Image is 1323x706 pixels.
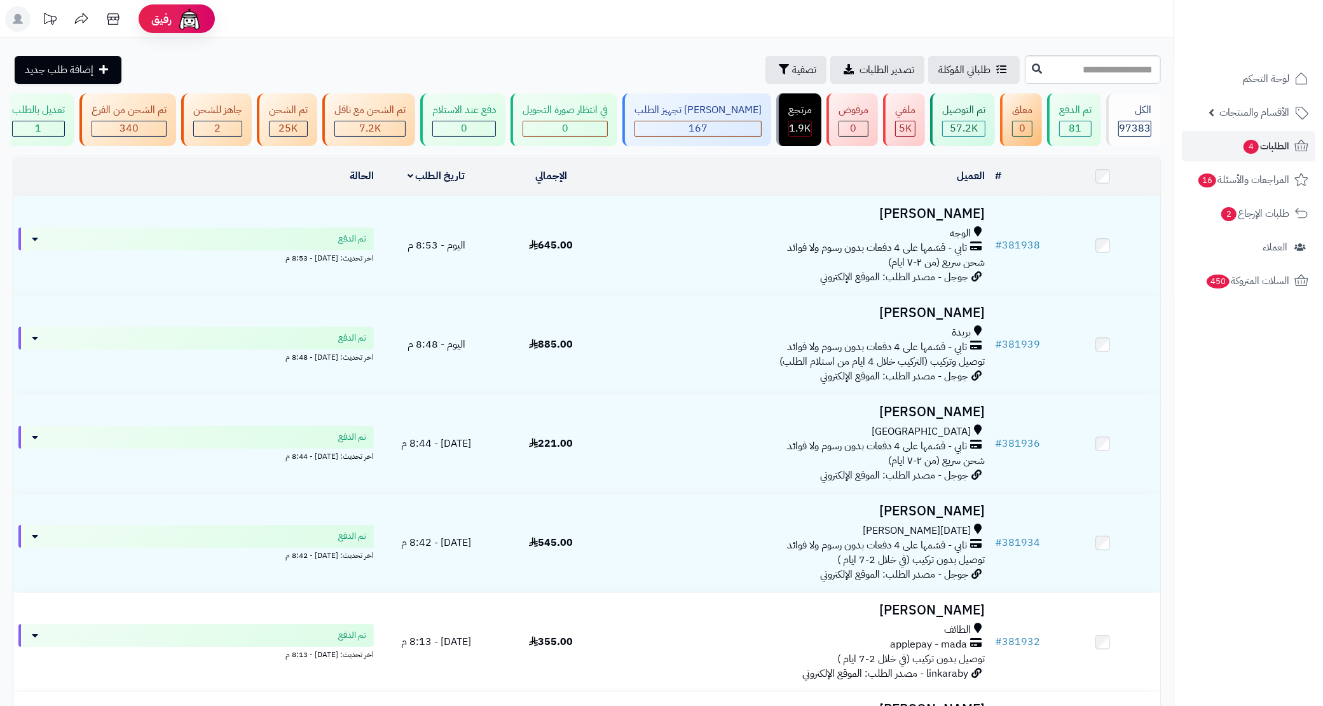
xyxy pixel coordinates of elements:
div: 0 [433,121,495,136]
a: مرفوض 0 [824,93,881,146]
span: 4 [1244,140,1259,154]
span: 2 [1221,207,1237,221]
div: 167 [635,121,761,136]
span: [DATE][PERSON_NAME] [863,524,971,538]
span: [DATE] - 8:44 م [401,436,471,451]
a: تحديثات المنصة [34,6,65,35]
div: 0 [839,121,868,136]
div: دفع عند الاستلام [432,103,496,118]
a: ملغي 5K [881,93,928,146]
span: 0 [851,121,857,136]
span: العملاء [1263,238,1287,256]
span: 81 [1069,121,1082,136]
a: تم الشحن 25K [254,93,320,146]
span: 0 [1019,121,1025,136]
span: تم الدفع [338,629,366,642]
div: مرفوض [839,103,868,118]
h3: [PERSON_NAME] [614,207,985,221]
span: 25K [279,121,298,136]
a: الكل97383 [1104,93,1163,146]
span: 885.00 [529,337,573,352]
span: 5K [899,121,912,136]
div: 25011 [270,121,307,136]
div: 2 [194,121,242,136]
span: الطائف [945,623,971,637]
a: تصدير الطلبات [830,56,924,84]
div: اخر تحديث: [DATE] - 8:48 م [18,350,374,363]
div: جاهز للشحن [193,103,242,118]
span: الأقسام والمنتجات [1219,104,1289,121]
a: الإجمالي [535,168,567,184]
span: السلات المتروكة [1205,272,1289,290]
span: بريدة [952,325,971,340]
span: اليوم - 8:53 م [408,238,465,253]
a: #381934 [996,535,1041,550]
h3: [PERSON_NAME] [614,306,985,320]
a: العملاء [1182,232,1315,262]
span: جوجل - مصدر الطلب: الموقع الإلكتروني [821,468,969,483]
span: اليوم - 8:48 م [408,337,465,352]
img: ai-face.png [177,6,202,32]
h3: [PERSON_NAME] [614,504,985,519]
span: 57.2K [950,121,978,136]
a: #381936 [996,436,1041,451]
span: 545.00 [529,535,573,550]
span: شحن سريع (من ٢-٧ ايام) [889,453,985,468]
span: 450 [1207,275,1230,289]
div: 57201 [943,121,985,136]
a: #381939 [996,337,1041,352]
span: رفيق [151,11,172,27]
span: 7.2K [359,121,381,136]
span: 1.9K [790,121,811,136]
a: تاريخ الطلب [408,168,465,184]
a: طلباتي المُوكلة [928,56,1020,84]
a: تم الدفع 81 [1045,93,1104,146]
a: العميل [957,168,985,184]
a: في انتظار صورة التحويل 0 [508,93,620,146]
span: # [996,634,1003,649]
a: الحالة [350,168,374,184]
div: تم التوصيل [942,103,985,118]
span: تصدير الطلبات [860,62,914,78]
a: [PERSON_NAME] تجهيز الطلب 167 [620,93,774,146]
span: تصفية [792,62,816,78]
a: تم الشحن من الفرع 340 [77,93,179,146]
span: 221.00 [529,436,573,451]
div: مرتجع [788,103,812,118]
a: مرتجع 1.9K [774,93,824,146]
div: معلق [1012,103,1032,118]
div: 0 [1013,121,1032,136]
span: جوجل - مصدر الطلب: الموقع الإلكتروني [821,369,969,384]
span: توصيل بدون تركيب (في خلال 2-7 ايام ) [838,651,985,667]
span: [DATE] - 8:13 م [401,634,471,649]
span: تم الدفع [338,431,366,444]
a: السلات المتروكة450 [1182,266,1315,296]
span: تم الدفع [338,530,366,543]
div: في انتظار صورة التحويل [523,103,608,118]
span: [DATE] - 8:42 م [401,535,471,550]
div: اخر تحديث: [DATE] - 8:53 م [18,250,374,264]
div: تم الدفع [1059,103,1092,118]
span: جوجل - مصدر الطلب: الموقع الإلكتروني [821,269,969,285]
a: #381932 [996,634,1041,649]
a: لوحة التحكم [1182,64,1315,94]
span: طلبات الإرجاع [1220,205,1289,222]
span: تابي - قسّمها على 4 دفعات بدون رسوم ولا فوائد [788,340,968,355]
a: #381938 [996,238,1041,253]
span: linkaraby - مصدر الطلب: الموقع الإلكتروني [803,666,969,681]
div: اخر تحديث: [DATE] - 8:13 م [18,647,374,660]
span: الوجه [950,226,971,241]
span: # [996,337,1003,352]
button: تصفية [765,56,826,84]
h3: [PERSON_NAME] [614,603,985,618]
span: 16 [1198,173,1216,187]
span: طلباتي المُوكلة [938,62,991,78]
span: تابي - قسّمها على 4 دفعات بدون رسوم ولا فوائد [788,439,968,454]
div: اخر تحديث: [DATE] - 8:44 م [18,449,374,462]
span: تابي - قسّمها على 4 دفعات بدون رسوم ولا فوائد [788,241,968,255]
div: 340 [92,121,166,136]
span: 167 [689,121,708,136]
span: تم الدفع [338,233,366,245]
span: شحن سريع (من ٢-٧ ايام) [889,255,985,270]
span: لوحة التحكم [1242,70,1289,88]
